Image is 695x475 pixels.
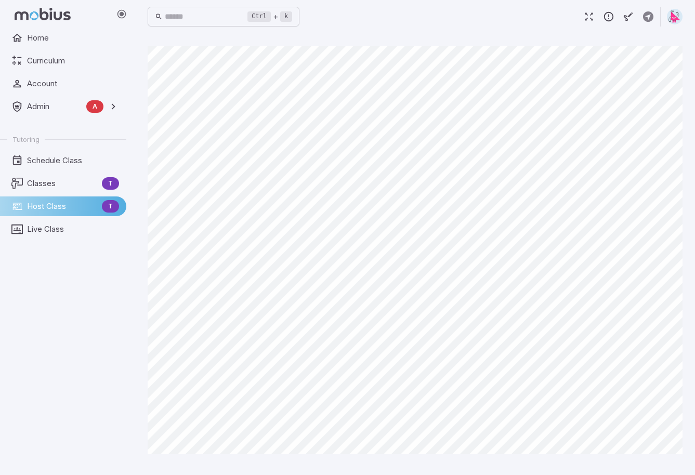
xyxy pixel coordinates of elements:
span: Schedule Class [27,155,119,166]
kbd: Ctrl [247,11,271,22]
span: Admin [27,101,82,112]
div: + [247,10,292,23]
span: Curriculum [27,55,119,67]
kbd: k [280,11,292,22]
span: Account [27,78,119,89]
span: A [86,101,103,112]
span: T [102,178,119,189]
span: Live Class [27,223,119,235]
img: right-triangle.svg [667,9,683,24]
button: Report an Issue [599,7,619,27]
button: Create Activity [638,7,658,27]
span: Classes [27,178,98,189]
span: Home [27,32,119,44]
span: Host Class [27,201,98,212]
button: Start Drawing on Questions [619,7,638,27]
span: T [102,201,119,212]
span: Tutoring [12,135,40,144]
button: Fullscreen Game [579,7,599,27]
